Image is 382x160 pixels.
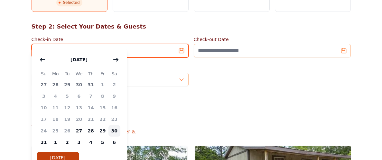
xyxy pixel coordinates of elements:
span: 18 [50,114,61,125]
span: 26 [61,125,73,137]
span: 2 [108,79,120,90]
span: 30 [73,79,85,90]
span: We [73,70,85,78]
span: 24 [38,125,50,137]
span: 14 [85,102,97,114]
span: 25 [50,125,61,137]
span: 28 [85,125,97,137]
span: 17 [38,114,50,125]
span: 4 [50,90,61,102]
span: 21 [85,114,97,125]
span: 8 [97,90,108,102]
span: 28 [50,79,61,90]
span: Th [85,70,97,78]
button: [DATE] [64,53,94,66]
span: 23 [108,114,120,125]
label: Check-out Date [194,36,351,43]
span: 29 [97,125,108,137]
span: Fr [97,70,108,78]
p: Found 49 options matching your criteria. [32,128,351,136]
span: Su [38,70,50,78]
span: 15 [97,102,108,114]
span: 3 [73,137,85,148]
span: 3 [38,90,50,102]
span: 9 [108,90,120,102]
span: 12 [61,102,73,114]
span: 16 [108,102,120,114]
span: 13 [73,102,85,114]
span: Tu [61,70,73,78]
span: 31 [85,79,97,90]
label: Check-in Date [32,36,189,43]
span: 1 [97,79,108,90]
span: 5 [97,137,108,148]
span: 19 [61,114,73,125]
span: 6 [108,137,120,148]
span: 6 [73,90,85,102]
span: 5 [61,90,73,102]
span: Sa [108,70,120,78]
span: 29 [61,79,73,90]
span: 2 [61,137,73,148]
h2: Available Options [32,119,351,128]
span: 11 [50,102,61,114]
span: 20 [73,114,85,125]
span: 22 [97,114,108,125]
span: 27 [38,79,50,90]
span: 30 [108,125,120,137]
span: 27 [73,125,85,137]
span: 4 [85,137,97,148]
h2: Step 2: Select Your Dates & Guests [32,22,351,31]
span: 31 [38,137,50,148]
span: 1 [50,137,61,148]
span: Mo [50,70,61,78]
span: 10 [38,102,50,114]
span: 7 [85,90,97,102]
